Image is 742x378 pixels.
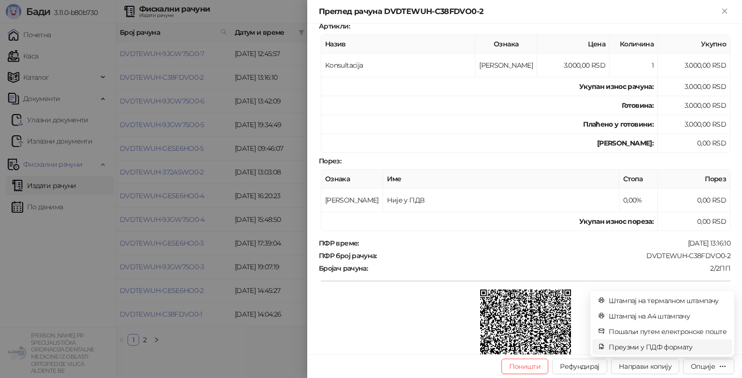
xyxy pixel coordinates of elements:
[475,54,537,77] td: [PERSON_NAME]
[383,170,619,189] th: Име
[658,134,730,153] td: 0,00 RSD
[619,362,671,371] span: Направи копију
[609,311,727,321] span: Штампај на А4 штампачу
[321,35,475,54] th: Назив
[579,82,654,91] strong: Укупан износ рачуна :
[683,359,734,374] button: Опције
[319,6,719,17] div: Преглед рачуна DVDTEWUH-C38FDVO0-2
[610,35,658,54] th: Количина
[552,359,607,374] button: Рефундирај
[537,54,610,77] td: 3.000,00 RSD
[319,251,377,260] strong: ПФР број рачуна :
[658,212,730,231] td: 0,00 RSD
[319,22,350,30] strong: Артикли :
[609,326,727,337] span: Пошаљи путем електронске поште
[501,359,549,374] button: Поништи
[719,6,730,17] button: Close
[319,157,341,165] strong: Порез :
[321,170,383,189] th: Ознака
[691,362,715,371] div: Опције
[360,239,731,247] div: [DATE] 13:16:10
[383,189,619,212] td: Није у ПДВ
[475,35,537,54] th: Ознака
[609,342,727,352] span: Преузми у ПДФ формату
[579,217,654,226] strong: Укупан износ пореза:
[658,96,730,115] td: 3.000,00 RSD
[609,295,727,306] span: Штампај на термалном штампачу
[378,251,731,260] div: DVDTEWUH-C38FDVO0-2
[369,264,731,273] div: 2/2ПП
[611,359,679,374] button: Направи копију
[658,189,730,212] td: 0,00 RSD
[658,54,730,77] td: 3.000,00 RSD
[597,139,654,147] strong: [PERSON_NAME]:
[321,54,475,77] td: Konsultacija
[619,189,658,212] td: 0,00%
[658,77,730,96] td: 3.000,00 RSD
[658,35,730,54] th: Укупно
[619,170,658,189] th: Стопа
[321,189,383,212] td: [PERSON_NAME]
[622,101,654,110] strong: Готовина :
[319,264,368,273] strong: Бројач рачуна :
[610,54,658,77] td: 1
[583,120,654,129] strong: Плаћено у готовини:
[319,239,359,247] strong: ПФР време :
[658,170,730,189] th: Порез
[537,35,610,54] th: Цена
[658,115,730,134] td: 3.000,00 RSD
